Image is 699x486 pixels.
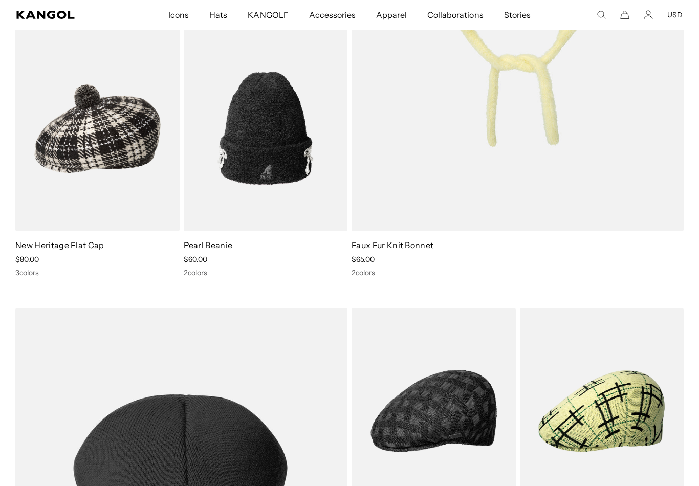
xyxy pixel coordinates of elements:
summary: Search here [597,10,606,19]
a: Account [644,10,653,19]
a: Faux Fur Knit Bonnet [352,240,433,250]
button: USD [667,10,683,19]
a: New Heritage Flat Cap [15,240,104,250]
span: $60.00 [184,255,207,264]
div: 3 colors [15,268,180,277]
button: Cart [620,10,629,19]
a: Kangol [16,11,111,19]
div: 2 colors [352,268,684,277]
img: Pearl Beanie [184,26,348,231]
span: $80.00 [15,255,39,264]
div: 2 colors [184,268,348,277]
a: Pearl Beanie [184,240,233,250]
img: New Heritage Flat Cap [15,26,180,231]
span: $65.00 [352,255,375,264]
